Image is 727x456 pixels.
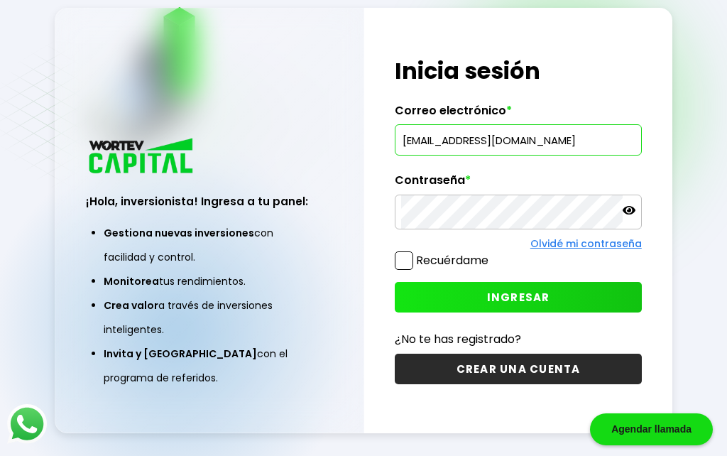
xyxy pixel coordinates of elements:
[104,274,159,288] span: Monitorea
[395,54,641,88] h1: Inicia sesión
[104,342,315,390] li: con el programa de referidos.
[104,226,254,240] span: Gestiona nuevas inversiones
[395,354,641,384] button: CREAR UNA CUENTA
[395,282,641,313] button: INGRESAR
[104,269,315,293] li: tus rendimientos.
[86,136,198,178] img: logo_wortev_capital
[104,298,158,313] span: Crea valor
[104,221,315,269] li: con facilidad y control.
[401,125,635,155] input: hola@wortev.capital
[395,173,641,195] label: Contraseña
[395,330,641,384] a: ¿No te has registrado?CREAR UNA CUENTA
[104,293,315,342] li: a través de inversiones inteligentes.
[416,252,488,268] label: Recuérdame
[487,290,550,305] span: INGRESAR
[590,413,713,445] div: Agendar llamada
[395,330,641,348] p: ¿No te has registrado?
[530,237,642,251] a: Olvidé mi contraseña
[104,347,257,361] span: Invita y [GEOGRAPHIC_DATA]
[86,193,332,210] h3: ¡Hola, inversionista! Ingresa a tu panel:
[7,404,47,444] img: logos_whatsapp-icon.242b2217.svg
[395,104,641,125] label: Correo electrónico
